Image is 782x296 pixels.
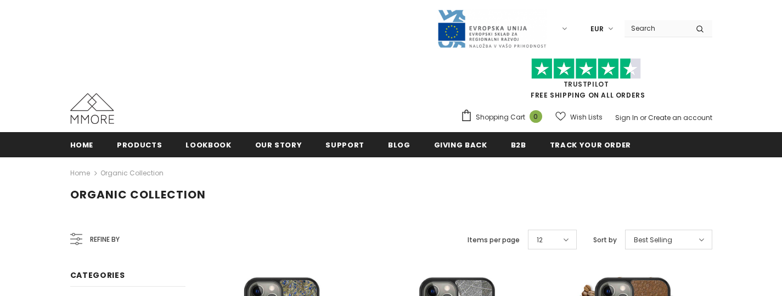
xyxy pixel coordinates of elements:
span: 12 [537,235,543,246]
a: Giving back [434,132,487,157]
span: Wish Lists [570,112,603,123]
a: Create an account [648,113,712,122]
span: or [640,113,646,122]
a: support [325,132,364,157]
img: Javni Razpis [437,9,547,49]
span: Lookbook [185,140,231,150]
a: Products [117,132,162,157]
a: Track your order [550,132,631,157]
a: Home [70,167,90,180]
a: Sign In [615,113,638,122]
span: Giving back [434,140,487,150]
img: Trust Pilot Stars [531,58,641,79]
span: Track your order [550,140,631,150]
span: Refine by [90,234,120,246]
a: Lookbook [185,132,231,157]
a: Wish Lists [555,107,603,127]
span: support [325,140,364,150]
span: 0 [530,110,542,123]
span: Products [117,140,162,150]
span: FREE SHIPPING ON ALL ORDERS [460,63,712,100]
a: Trustpilot [564,79,609,89]
span: Our Story [255,140,302,150]
span: Categories [70,270,125,281]
a: Blog [388,132,410,157]
span: Organic Collection [70,187,206,202]
input: Search Site [625,20,688,36]
span: Best Selling [634,235,672,246]
a: Organic Collection [100,168,164,178]
label: Sort by [593,235,617,246]
span: EUR [590,24,604,35]
a: Our Story [255,132,302,157]
span: Shopping Cart [476,112,525,123]
span: Blog [388,140,410,150]
img: MMORE Cases [70,93,114,124]
label: Items per page [468,235,520,246]
a: Shopping Cart 0 [460,109,548,126]
a: Home [70,132,94,157]
a: Javni Razpis [437,24,547,33]
a: B2B [511,132,526,157]
span: Home [70,140,94,150]
span: B2B [511,140,526,150]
